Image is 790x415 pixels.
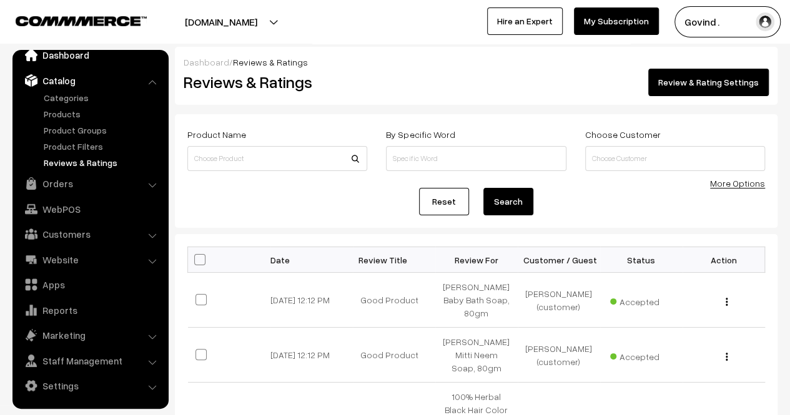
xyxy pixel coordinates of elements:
[726,353,728,361] img: Menu
[518,273,600,328] td: [PERSON_NAME]
[674,6,781,37] button: Govind .
[270,247,353,273] th: Date
[537,301,580,312] span: (customer)
[184,57,229,67] a: Dashboard
[16,273,164,296] a: Apps
[585,128,661,141] label: Choose Customer
[184,72,366,92] h2: Reviews & Ratings
[487,7,563,35] a: Hire an Expert
[16,349,164,372] a: Staff Management
[483,188,533,215] button: Search
[16,198,164,220] a: WebPOS
[683,247,765,273] th: Action
[41,107,164,120] a: Products
[187,128,246,141] label: Product Name
[16,172,164,195] a: Orders
[270,328,353,383] td: [DATE] 12:12 PM
[585,146,765,171] input: Choose Customer
[16,324,164,346] a: Marketing
[41,156,164,169] a: Reviews & Ratings
[16,44,164,66] a: Dashboard
[16,299,164,321] a: Reports
[574,7,659,35] a: My Subscription
[419,188,469,215] a: Reset
[435,328,518,383] td: [PERSON_NAME] Mitti Neem Soap, 80gm
[41,140,164,153] a: Product Filters
[16,16,147,26] img: COMMMERCE
[435,273,518,328] td: [PERSON_NAME] Baby Bath Soap, 80gm
[141,6,301,37] button: [DOMAIN_NAME]
[610,347,673,363] span: Accepted
[648,69,769,96] a: Review & Rating Settings
[537,356,580,367] span: (customer)
[41,124,164,137] a: Product Groups
[270,273,353,328] td: [DATE] 12:12 PM
[187,146,367,171] input: Choose Product
[16,374,164,397] a: Settings
[518,328,600,383] td: [PERSON_NAME]
[16,69,164,92] a: Catalog
[386,128,455,141] label: By Specific Word
[435,247,518,273] th: Review For
[710,178,765,188] a: More Options
[233,57,308,67] span: Reviews & Ratings
[353,328,435,383] td: Good Product
[756,12,774,31] img: user
[386,146,566,171] input: Specific Word
[16,223,164,245] a: Customers
[600,247,683,273] th: Status
[610,292,673,308] span: Accepted
[518,247,600,273] th: Customer / Guest
[353,273,435,328] td: Good Product
[184,56,769,69] div: /
[16,12,125,27] a: COMMMERCE
[41,91,164,104] a: Categories
[726,298,728,306] img: Menu
[16,248,164,271] a: Website
[353,247,435,273] th: Review Title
